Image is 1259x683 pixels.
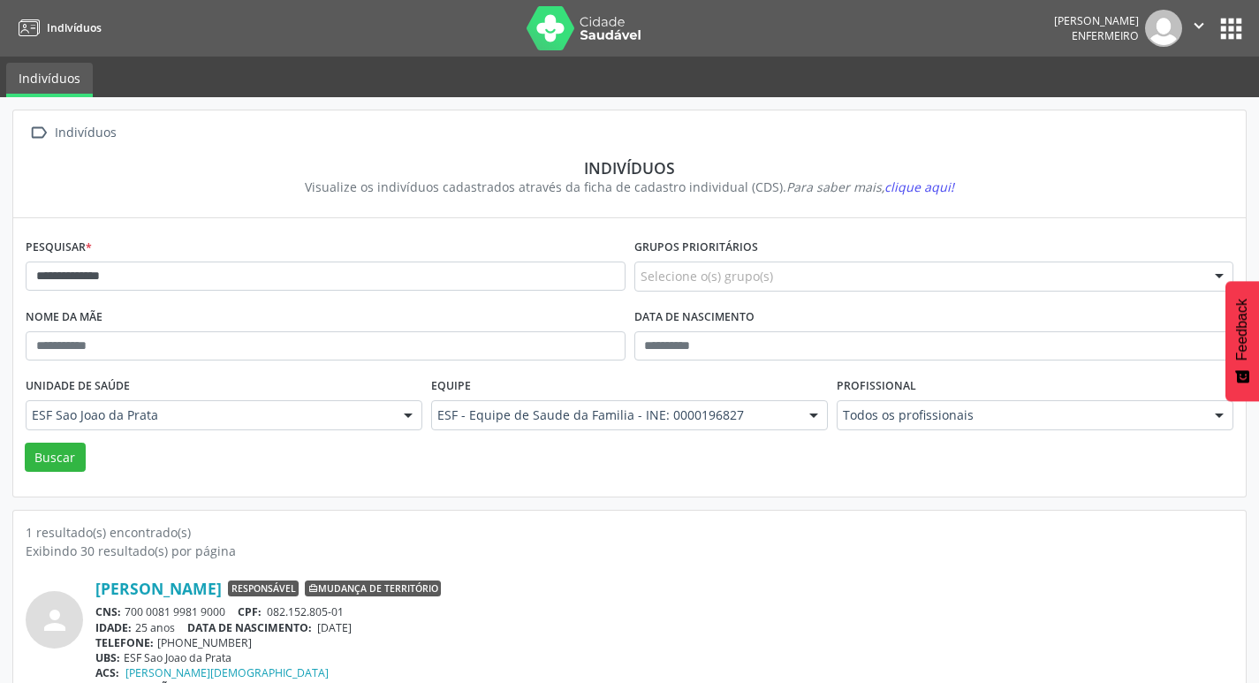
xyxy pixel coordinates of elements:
div: Visualize os indivíduos cadastrados através da ficha de cadastro individual (CDS). [38,178,1221,196]
div: Indivíduos [51,120,119,146]
span: Mudança de território [305,581,441,596]
span: ACS: [95,665,119,680]
span: Enfermeiro [1072,28,1139,43]
span: Indivíduos [47,20,102,35]
div: [PERSON_NAME] [1054,13,1139,28]
i: Para saber mais, [786,178,954,195]
a:  Indivíduos [26,120,119,146]
a: [PERSON_NAME] [95,579,222,598]
div: 25 anos [95,620,1233,635]
div: Exibindo 30 resultado(s) por página [26,542,1233,560]
span: DATA DE NASCIMENTO: [187,620,312,635]
label: Grupos prioritários [634,234,758,262]
a: [PERSON_NAME][DEMOGRAPHIC_DATA] [125,665,329,680]
img: img [1145,10,1182,47]
label: Profissional [837,373,916,400]
span: 082.152.805-01 [267,604,344,619]
span: UBS: [95,650,120,665]
a: Indivíduos [12,13,102,42]
span: Responsável [228,581,299,596]
span: ESF - Equipe de Saude da Familia - INE: 0000196827 [437,406,792,424]
label: Equipe [431,373,471,400]
a: Indivíduos [6,63,93,97]
label: Pesquisar [26,234,92,262]
span: clique aqui! [884,178,954,195]
span: CPF: [238,604,262,619]
div: Indivíduos [38,158,1221,178]
div: 700 0081 9981 9000 [95,604,1233,619]
button: Buscar [25,443,86,473]
label: Unidade de saúde [26,373,130,400]
button: apps [1216,13,1247,44]
label: Nome da mãe [26,304,102,331]
button:  [1182,10,1216,47]
span: CNS: [95,604,121,619]
button: Feedback - Mostrar pesquisa [1225,281,1259,401]
span: TELEFONE: [95,635,154,650]
span: IDADE: [95,620,132,635]
span: ESF Sao Joao da Prata [32,406,386,424]
div: [PHONE_NUMBER] [95,635,1233,650]
label: Data de nascimento [634,304,755,331]
span: Feedback [1234,299,1250,360]
i:  [26,120,51,146]
div: 1 resultado(s) encontrado(s) [26,523,1233,542]
span: [DATE] [317,620,352,635]
span: Selecione o(s) grupo(s) [641,267,773,285]
span: Todos os profissionais [843,406,1197,424]
div: ESF Sao Joao da Prata [95,650,1233,665]
i:  [1189,16,1209,35]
